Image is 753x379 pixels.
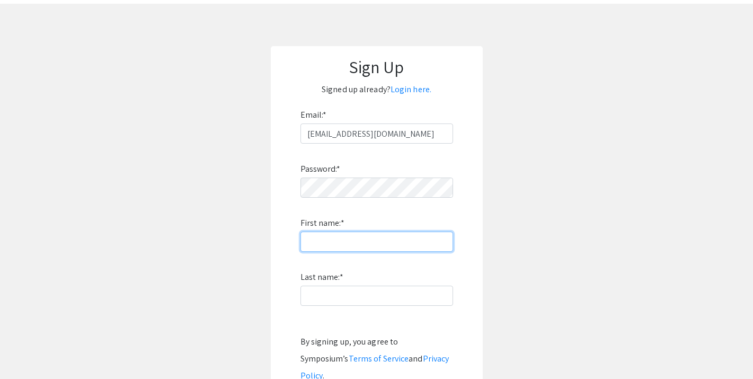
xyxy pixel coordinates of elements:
[300,161,341,178] label: Password:
[300,107,327,124] label: Email:
[281,81,472,98] p: Signed up already?
[8,331,45,371] iframe: Chat
[281,57,472,77] h1: Sign Up
[300,215,344,232] label: First name:
[300,269,343,286] label: Last name:
[349,353,409,364] a: Terms of Service
[391,84,431,95] a: Login here.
